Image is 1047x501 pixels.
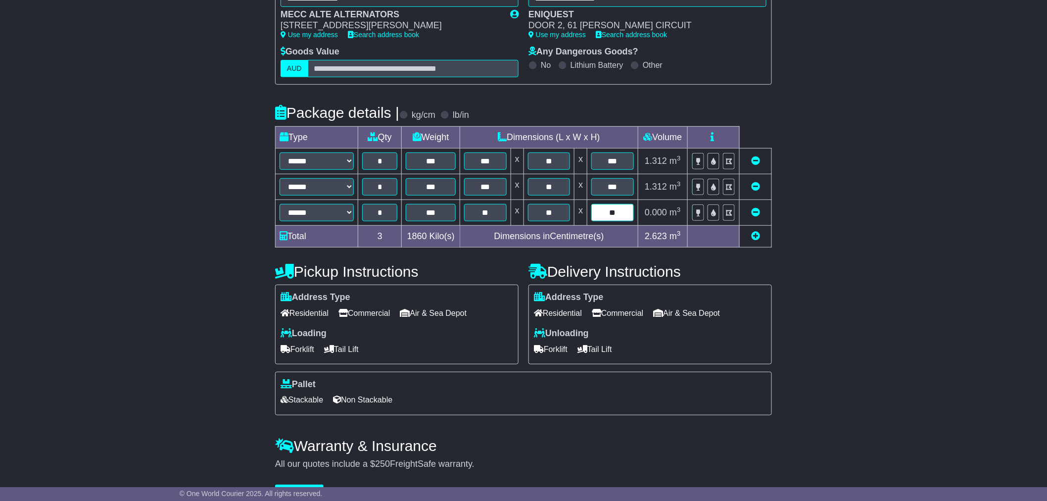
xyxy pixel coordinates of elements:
td: x [511,174,523,200]
label: lb/in [453,110,469,121]
h4: Pickup Instructions [275,263,519,280]
span: Commercial [338,305,390,321]
label: Address Type [281,292,350,303]
div: DOOR 2, 61 [PERSON_NAME] CIRCUIT [528,20,757,31]
span: 1.312 [645,182,667,192]
td: Weight [402,126,460,148]
h4: Warranty & Insurance [275,438,772,454]
span: 1.312 [645,156,667,166]
span: Air & Sea Depot [654,305,720,321]
label: Other [643,60,663,70]
td: Total [276,226,358,248]
label: No [541,60,551,70]
span: 1860 [407,231,427,241]
label: Goods Value [281,47,339,57]
td: x [574,148,587,174]
label: Lithium Battery [571,60,623,70]
td: Kilo(s) [402,226,460,248]
label: kg/cm [412,110,435,121]
span: Commercial [592,305,643,321]
label: Pallet [281,379,316,390]
a: Add new item [751,231,760,241]
span: m [669,207,681,217]
span: Forklift [281,342,314,357]
span: m [669,231,681,241]
span: 2.623 [645,231,667,241]
div: [STREET_ADDRESS][PERSON_NAME] [281,20,500,31]
a: Use my address [528,31,586,39]
label: AUD [281,60,308,77]
span: 0.000 [645,207,667,217]
a: Search address book [348,31,419,39]
td: Dimensions (L x W x H) [460,126,638,148]
label: Unloading [534,328,589,339]
td: Dimensions in Centimetre(s) [460,226,638,248]
td: 3 [358,226,402,248]
sup: 3 [677,154,681,162]
span: Tail Lift [324,342,359,357]
span: Forklift [534,342,568,357]
td: Volume [638,126,687,148]
span: Tail Lift [577,342,612,357]
h4: Delivery Instructions [528,263,772,280]
a: Remove this item [751,182,760,192]
span: Residential [281,305,329,321]
span: Stackable [281,392,323,407]
a: Remove this item [751,156,760,166]
sup: 3 [677,180,681,188]
sup: 3 [677,230,681,237]
a: Search address book [596,31,667,39]
span: Air & Sea Depot [400,305,467,321]
span: m [669,156,681,166]
td: x [574,174,587,200]
label: Any Dangerous Goods? [528,47,638,57]
div: ENIQUEST [528,9,757,20]
td: Type [276,126,358,148]
h4: Package details | [275,104,399,121]
span: Residential [534,305,582,321]
div: MECC ALTE ALTERNATORS [281,9,500,20]
label: Address Type [534,292,604,303]
a: Use my address [281,31,338,39]
a: Remove this item [751,207,760,217]
span: Non Stackable [333,392,392,407]
label: Loading [281,328,327,339]
span: 250 [375,459,390,469]
sup: 3 [677,206,681,213]
td: Qty [358,126,402,148]
span: © One World Courier 2025. All rights reserved. [180,490,323,498]
td: x [511,148,523,174]
div: All our quotes include a $ FreightSafe warranty. [275,459,772,470]
td: x [574,200,587,226]
td: x [511,200,523,226]
span: m [669,182,681,192]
